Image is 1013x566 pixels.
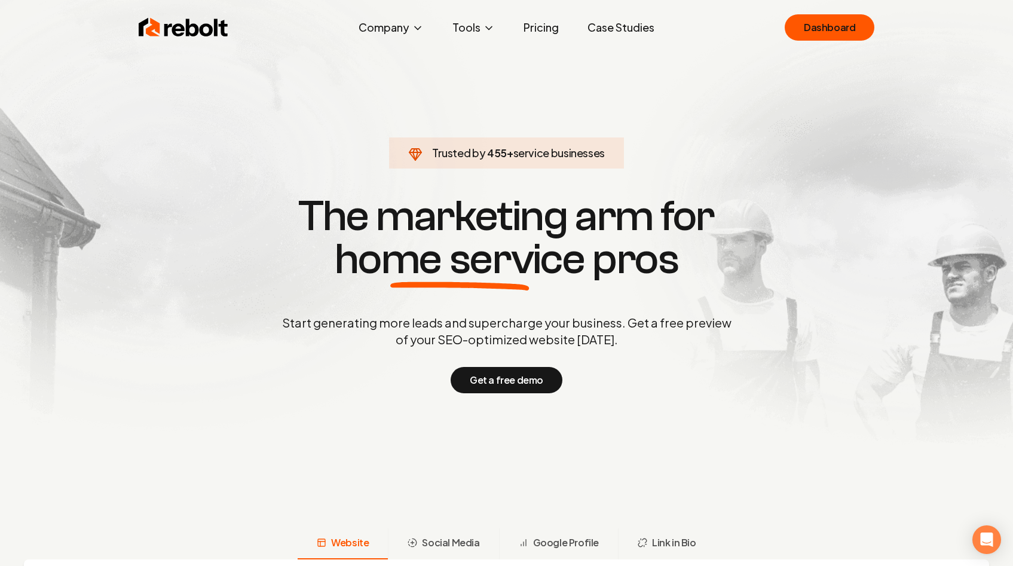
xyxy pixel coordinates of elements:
button: Get a free demo [451,367,562,393]
a: Pricing [514,16,568,39]
span: home service [335,238,585,281]
button: Link in Bio [618,528,715,559]
span: service businesses [513,146,605,160]
button: Tools [443,16,504,39]
span: 455 [487,145,507,161]
a: Dashboard [785,14,874,41]
span: Link in Bio [652,536,696,550]
button: Google Profile [499,528,618,559]
span: Google Profile [533,536,599,550]
h1: The marketing arm for pros [220,195,794,281]
div: Open Intercom Messenger [972,525,1001,554]
span: + [507,146,513,160]
span: Website [331,536,369,550]
a: Case Studies [578,16,664,39]
span: Social Media [422,536,479,550]
img: Rebolt Logo [139,16,228,39]
button: Social Media [388,528,498,559]
button: Website [298,528,388,559]
p: Start generating more leads and supercharge your business. Get a free preview of your SEO-optimiz... [280,314,734,348]
span: Trusted by [432,146,485,160]
button: Company [349,16,433,39]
